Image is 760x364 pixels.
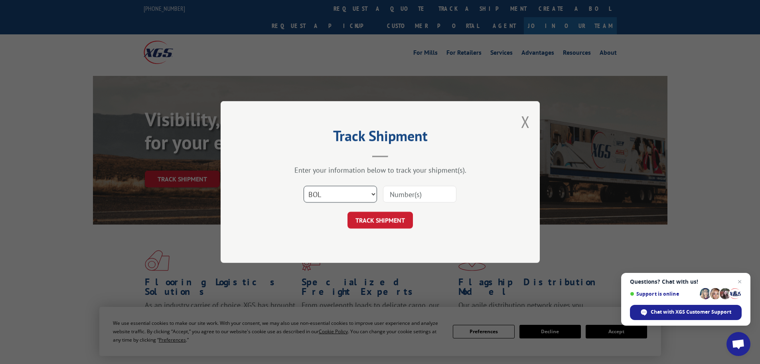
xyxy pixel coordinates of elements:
[735,277,744,286] span: Close chat
[261,130,500,145] h2: Track Shipment
[521,111,530,132] button: Close modal
[347,212,413,229] button: TRACK SHIPMENT
[630,305,742,320] div: Chat with XGS Customer Support
[630,278,742,285] span: Questions? Chat with us!
[630,291,697,297] span: Support is online
[651,308,731,316] span: Chat with XGS Customer Support
[383,186,456,203] input: Number(s)
[261,165,500,175] div: Enter your information below to track your shipment(s).
[726,332,750,356] div: Open chat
